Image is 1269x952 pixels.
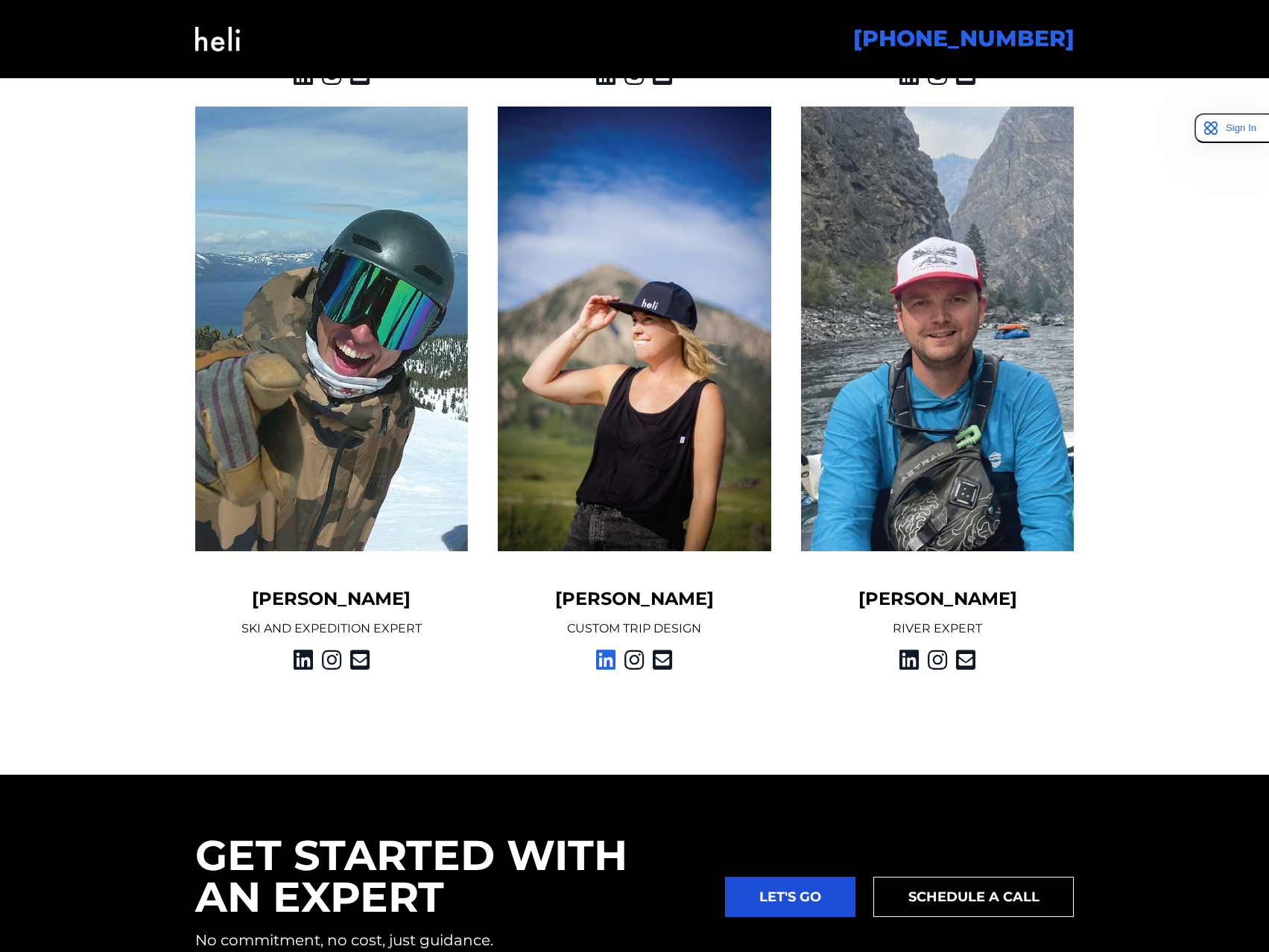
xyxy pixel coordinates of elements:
[725,877,855,917] a: LET'S GO
[873,877,1075,917] a: SCHEDULE A CALL
[498,620,771,638] p: CUSTOM TRIP DESIGN
[498,107,771,552] img: c446dc65-d492-4dd3-be1b-6849a4773f8e.jpg
[195,107,469,552] img: 43c7246b-7cd7-48d3-b1cc-f74eb04c6da1.png
[498,587,771,611] h5: [PERSON_NAME]
[195,620,469,638] p: SKI AND EXPEDITION EXPERT
[195,587,469,611] h5: [PERSON_NAME]
[801,587,1075,611] h5: [PERSON_NAME]
[801,107,1075,552] img: 2cb1bcc0-e204-4b5e-a9d0-9089c9eaa37b.png
[195,930,696,951] p: No commitment, no cost, just guidance.
[195,9,240,69] img: Heli OS Logo
[195,834,696,918] h2: GET STARTED WITH AN EXPERT
[801,620,1075,638] p: RIVER EXPERT
[853,25,1075,52] a: [PHONE_NUMBER]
